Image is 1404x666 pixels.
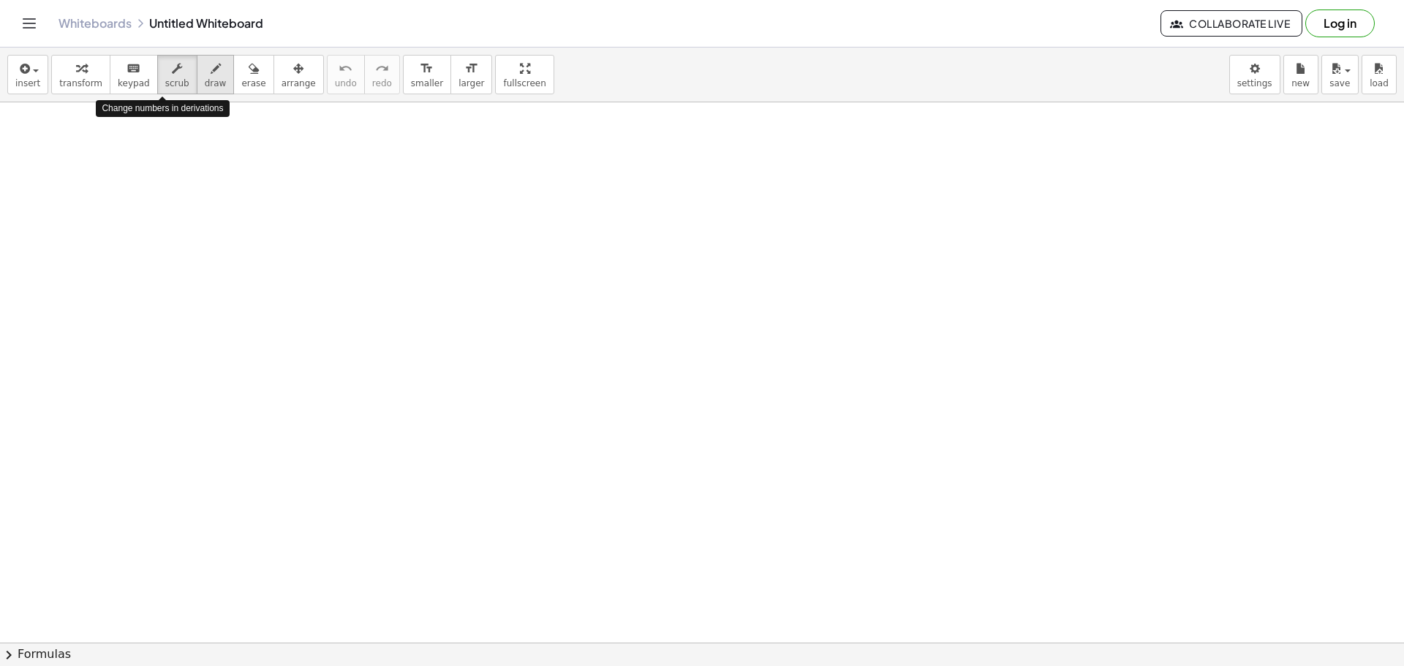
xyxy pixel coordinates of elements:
i: format_size [464,60,478,77]
i: format_size [420,60,434,77]
i: redo [375,60,389,77]
span: keypad [118,78,150,88]
span: save [1329,78,1350,88]
button: erase [233,55,273,94]
span: larger [458,78,484,88]
button: load [1362,55,1397,94]
button: transform [51,55,110,94]
button: new [1283,55,1318,94]
span: redo [372,78,392,88]
button: arrange [273,55,324,94]
span: load [1370,78,1389,88]
a: Whiteboards [58,16,132,31]
button: redoredo [364,55,400,94]
button: save [1321,55,1359,94]
button: format_sizelarger [450,55,492,94]
button: fullscreen [495,55,554,94]
span: erase [241,78,265,88]
button: Toggle navigation [18,12,41,35]
span: scrub [165,78,189,88]
div: Change numbers in derivations [96,100,229,117]
span: arrange [282,78,316,88]
span: transform [59,78,102,88]
span: fullscreen [503,78,546,88]
span: smaller [411,78,443,88]
i: undo [339,60,352,77]
button: undoundo [327,55,365,94]
button: settings [1229,55,1280,94]
button: insert [7,55,48,94]
span: settings [1237,78,1272,88]
span: undo [335,78,357,88]
button: format_sizesmaller [403,55,451,94]
button: Collaborate Live [1160,10,1302,37]
button: scrub [157,55,197,94]
button: Log in [1305,10,1375,37]
button: keyboardkeypad [110,55,158,94]
span: Collaborate Live [1173,17,1290,30]
span: draw [205,78,227,88]
span: insert [15,78,40,88]
button: draw [197,55,235,94]
span: new [1291,78,1310,88]
i: keyboard [127,60,140,77]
